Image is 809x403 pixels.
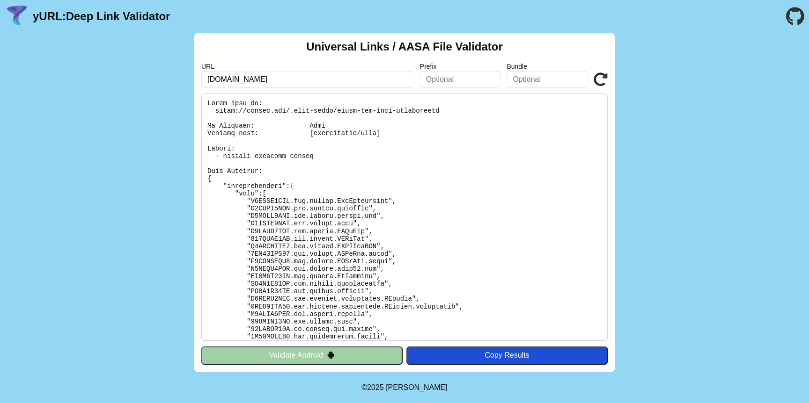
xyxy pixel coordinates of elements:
[386,383,448,391] a: Michael Ibragimchayev's Personal Site
[367,383,384,391] span: 2025
[201,346,403,364] button: Validate Android
[33,10,170,23] a: yURL:Deep Link Validator
[507,63,588,70] label: Bundle
[406,346,608,364] button: Copy Results
[411,351,603,360] div: Copy Results
[420,63,501,70] label: Prefix
[5,4,29,29] img: yURL Logo
[420,71,501,88] input: Optional
[306,40,503,53] h2: Universal Links / AASA File Validator
[327,351,335,359] img: droidIcon.svg
[201,63,414,70] label: URL
[507,71,588,88] input: Optional
[201,94,608,341] pre: Lorem ipsu do: sitam://consec.adi/.elit-seddo/eiusm-tem-inci-utlaboreetd Ma Aliquaen: Admi Veniam...
[201,71,414,88] input: Required
[361,372,447,403] footer: ©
